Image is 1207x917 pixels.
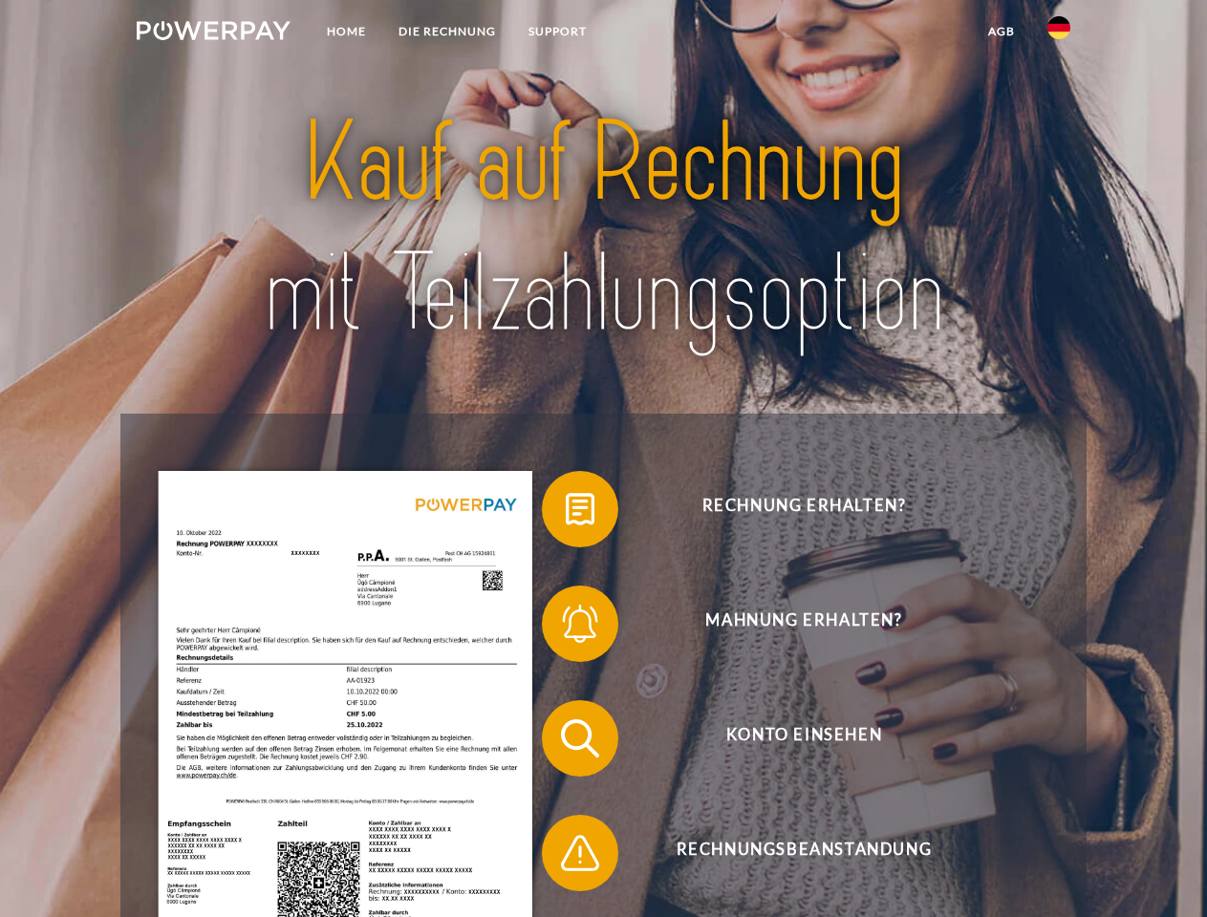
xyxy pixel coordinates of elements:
img: logo-powerpay-white.svg [137,21,291,40]
button: Rechnungsbeanstandung [542,815,1039,891]
img: qb_bell.svg [556,600,604,648]
img: de [1047,16,1070,39]
a: SUPPORT [512,14,603,49]
img: qb_warning.svg [556,829,604,877]
img: qb_search.svg [556,714,604,762]
span: Mahnung erhalten? [570,586,1038,662]
span: Konto einsehen [570,700,1038,777]
a: Home [311,14,382,49]
img: title-powerpay_de.svg [183,92,1024,366]
img: qb_bill.svg [556,485,604,533]
a: agb [972,14,1031,49]
button: Rechnung erhalten? [542,471,1039,547]
span: Rechnungsbeanstandung [570,815,1038,891]
span: Rechnung erhalten? [570,471,1038,547]
button: Konto einsehen [542,700,1039,777]
button: Mahnung erhalten? [542,586,1039,662]
a: DIE RECHNUNG [382,14,512,49]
